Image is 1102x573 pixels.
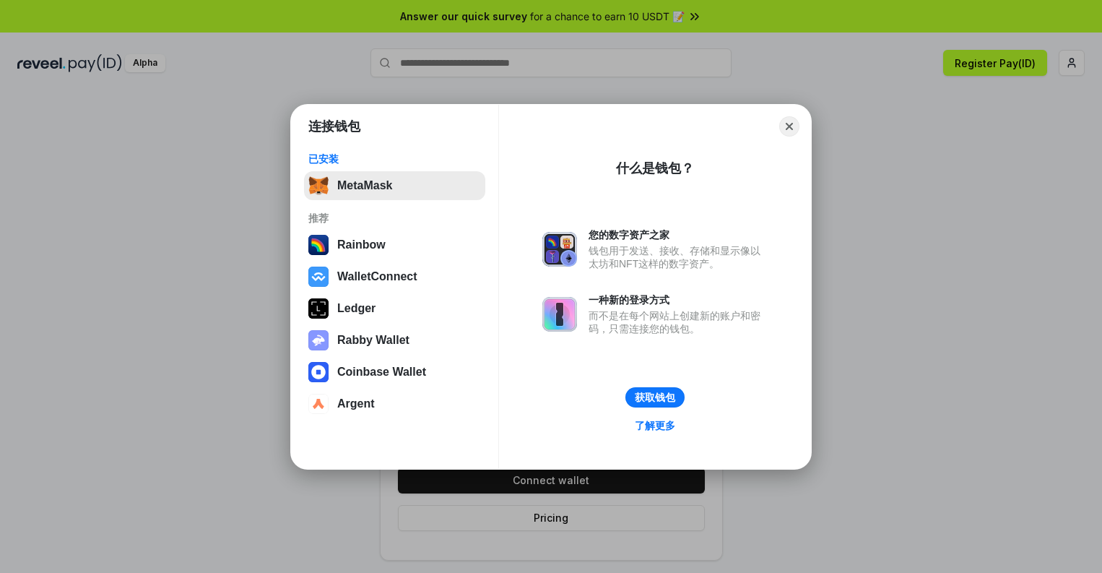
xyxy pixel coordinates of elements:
a: 了解更多 [626,416,684,435]
div: 什么是钱包？ [616,160,694,177]
button: Coinbase Wallet [304,358,485,387]
div: 一种新的登录方式 [589,293,768,306]
img: svg+xml,%3Csvg%20xmlns%3D%22http%3A%2F%2Fwww.w3.org%2F2000%2Fsvg%22%20fill%3D%22none%22%20viewBox... [308,330,329,350]
div: Ledger [337,302,376,315]
div: MetaMask [337,179,392,192]
img: svg+xml,%3Csvg%20xmlns%3D%22http%3A%2F%2Fwww.w3.org%2F2000%2Fsvg%22%20fill%3D%22none%22%20viewBox... [542,232,577,267]
img: svg+xml,%3Csvg%20xmlns%3D%22http%3A%2F%2Fwww.w3.org%2F2000%2Fsvg%22%20fill%3D%22none%22%20viewBox... [542,297,577,332]
button: MetaMask [304,171,485,200]
h1: 连接钱包 [308,118,360,135]
div: 推荐 [308,212,481,225]
img: svg+xml,%3Csvg%20width%3D%2228%22%20height%3D%2228%22%20viewBox%3D%220%200%2028%2028%22%20fill%3D... [308,267,329,287]
div: Argent [337,397,375,410]
img: svg+xml,%3Csvg%20xmlns%3D%22http%3A%2F%2Fwww.w3.org%2F2000%2Fsvg%22%20width%3D%2228%22%20height%3... [308,298,329,319]
img: svg+xml,%3Csvg%20width%3D%22120%22%20height%3D%22120%22%20viewBox%3D%220%200%20120%20120%22%20fil... [308,235,329,255]
button: Argent [304,389,485,418]
div: 您的数字资产之家 [589,228,768,241]
img: svg+xml,%3Csvg%20fill%3D%22none%22%20height%3D%2233%22%20viewBox%3D%220%200%2035%2033%22%20width%... [308,176,329,196]
div: WalletConnect [337,270,417,283]
img: svg+xml,%3Csvg%20width%3D%2228%22%20height%3D%2228%22%20viewBox%3D%220%200%2028%2028%22%20fill%3D... [308,362,329,382]
div: 钱包用于发送、接收、存储和显示像以太坊和NFT这样的数字资产。 [589,244,768,270]
div: 已安装 [308,152,481,165]
button: WalletConnect [304,262,485,291]
div: Rabby Wallet [337,334,409,347]
div: 而不是在每个网站上创建新的账户和密码，只需连接您的钱包。 [589,309,768,335]
button: Ledger [304,294,485,323]
div: Rainbow [337,238,386,251]
button: Rainbow [304,231,485,259]
div: 获取钱包 [635,391,675,404]
img: svg+xml,%3Csvg%20width%3D%2228%22%20height%3D%2228%22%20viewBox%3D%220%200%2028%2028%22%20fill%3D... [308,394,329,414]
button: Close [779,116,799,137]
div: Coinbase Wallet [337,366,426,379]
button: Rabby Wallet [304,326,485,355]
div: 了解更多 [635,419,675,432]
button: 获取钱包 [625,387,685,408]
